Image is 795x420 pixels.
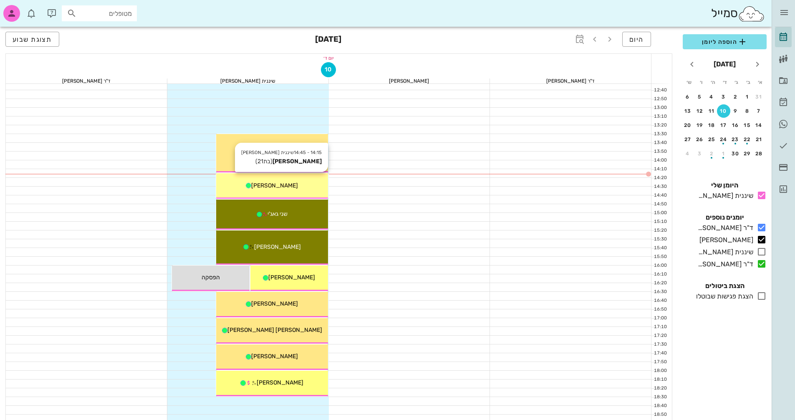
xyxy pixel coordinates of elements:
[315,32,341,48] h3: [DATE]
[651,394,669,401] div: 18:30
[752,108,766,114] div: 7
[681,104,694,118] button: 13
[25,7,30,12] span: תג
[705,147,718,160] button: 2
[693,119,707,132] button: 19
[651,87,669,94] div: 12:40
[693,108,707,114] div: 12
[227,326,322,334] span: [PERSON_NAME] [PERSON_NAME]
[752,119,766,132] button: 14
[651,411,669,418] div: 18:50
[683,213,767,223] h4: יומנים נוספים
[684,57,699,72] button: חודש הבא
[13,35,52,43] span: תצוגת שבוע
[681,133,694,146] button: 27
[743,75,754,89] th: ב׳
[683,281,767,291] h4: הצגת ביטולים
[694,247,753,257] div: שיננית [PERSON_NAME]
[651,104,669,111] div: 13:00
[251,300,298,307] span: [PERSON_NAME]
[651,113,669,120] div: 13:10
[693,291,753,301] div: הצגת פגישות שבוטלו
[755,75,766,89] th: א׳
[717,137,730,142] div: 24
[741,94,754,100] div: 1
[651,175,669,182] div: 14:20
[651,131,669,138] div: 13:30
[490,78,651,83] div: ד"ר [PERSON_NAME]
[167,78,328,83] div: שיננית [PERSON_NAME]
[681,137,694,142] div: 27
[696,235,753,245] div: [PERSON_NAME]
[717,90,730,104] button: 3
[693,90,707,104] button: 5
[202,274,220,281] span: הפסקה
[741,137,754,142] div: 22
[651,324,669,331] div: 17:10
[268,274,315,281] span: [PERSON_NAME]
[717,147,730,160] button: 1
[251,182,298,189] span: [PERSON_NAME]
[693,104,707,118] button: 12
[651,297,669,304] div: 16:40
[693,137,707,142] div: 26
[651,376,669,383] div: 18:10
[752,122,766,128] div: 14
[684,75,694,89] th: ש׳
[651,341,669,348] div: 17:30
[705,137,718,142] div: 25
[651,245,669,252] div: 15:40
[321,62,336,77] button: 10
[651,262,669,269] div: 16:00
[681,108,694,114] div: 13
[729,104,742,118] button: 9
[651,183,669,190] div: 14:30
[717,108,730,114] div: 10
[651,148,669,155] div: 13:50
[651,157,669,164] div: 14:00
[707,75,718,89] th: ה׳
[752,147,766,160] button: 28
[651,96,669,103] div: 12:50
[695,75,706,89] th: ו׳
[651,315,669,322] div: 17:00
[729,151,742,157] div: 30
[651,306,669,313] div: 16:50
[681,94,694,100] div: 6
[651,271,669,278] div: 16:10
[717,94,730,100] div: 3
[651,227,669,234] div: 15:20
[683,34,767,49] button: הוספה ליומן
[717,104,730,118] button: 10
[717,133,730,146] button: 24
[6,78,167,83] div: ד"ר [PERSON_NAME]
[705,94,718,100] div: 4
[750,57,765,72] button: חודש שעבר
[651,288,669,296] div: 16:30
[329,78,490,83] div: [PERSON_NAME]
[622,32,651,47] button: היום
[729,119,742,132] button: 16
[693,151,707,157] div: 3
[729,90,742,104] button: 2
[729,108,742,114] div: 9
[752,137,766,142] div: 21
[729,137,742,142] div: 23
[651,236,669,243] div: 15:30
[651,332,669,339] div: 17:20
[651,402,669,410] div: 18:40
[651,359,669,366] div: 17:50
[741,122,754,128] div: 15
[752,151,766,157] div: 28
[705,119,718,132] button: 18
[693,147,707,160] button: 3
[693,122,707,128] div: 19
[694,259,753,269] div: ד"ר [PERSON_NAME]
[717,151,730,157] div: 1
[651,367,669,374] div: 18:00
[651,122,669,129] div: 13:20
[681,122,694,128] div: 20
[681,119,694,132] button: 20
[651,139,669,147] div: 13:40
[705,104,718,118] button: 11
